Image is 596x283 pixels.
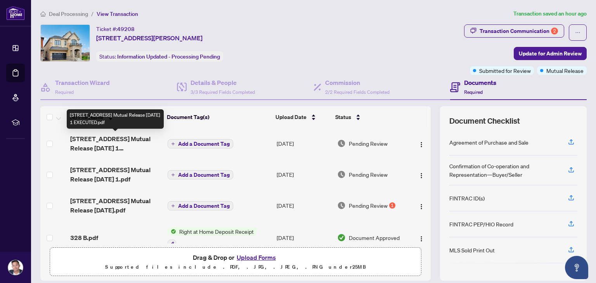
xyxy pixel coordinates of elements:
[546,66,584,75] span: Mutual Release
[171,173,175,177] span: plus
[234,252,278,262] button: Upload Forms
[97,10,138,17] span: View Transaction
[418,204,424,210] img: Logo
[349,170,388,179] span: Pending Review
[96,24,135,33] div: Ticket #:
[464,89,483,95] span: Required
[415,231,428,244] button: Logo
[479,66,531,75] span: Submitted for Review
[96,33,203,43] span: [STREET_ADDRESS][PERSON_NAME]
[168,201,233,211] button: Add a Document Tag
[70,134,161,153] span: [STREET_ADDRESS] Mutual Release [DATE] 1 EXECUTED.pdf
[551,28,558,35] div: 2
[41,25,90,61] img: IMG-W12221373_1.jpg
[272,106,333,128] th: Upload Date
[337,170,346,179] img: Document Status
[418,141,424,148] img: Logo
[40,11,46,17] span: home
[168,170,233,179] button: Add a Document Tag
[178,203,230,209] span: Add a Document Tag
[389,202,395,209] div: 1
[337,139,346,148] img: Document Status
[67,106,164,128] th: (6) File Name
[70,165,161,184] span: [STREET_ADDRESS] Mutual Release [DATE] 1.pdf
[349,201,388,210] span: Pending Review
[464,78,496,87] h4: Documents
[449,162,559,179] div: Confirmation of Co-operation and Representation—Buyer/Seller
[168,227,257,248] button: Status IconRight at Home Deposit Receipt
[274,128,334,159] td: [DATE]
[178,172,230,178] span: Add a Document Tag
[67,109,164,129] div: [STREET_ADDRESS] Mutual Release [DATE] 1 EXECUTED.pdf
[415,199,428,212] button: Logo
[96,51,223,62] div: Status:
[117,26,135,33] span: 49208
[464,24,564,38] button: Transaction Communication2
[415,168,428,181] button: Logo
[575,30,580,35] span: ellipsis
[449,138,528,147] div: Agreement of Purchase and Sale
[176,227,257,236] span: Right at Home Deposit Receipt
[178,141,230,147] span: Add a Document Tag
[55,78,110,87] h4: Transaction Wizard
[514,47,587,60] button: Update for Admin Review
[171,204,175,208] span: plus
[171,142,175,146] span: plus
[193,252,278,262] span: Drag & Drop or
[91,9,94,18] li: /
[332,106,407,128] th: Status
[325,78,390,87] h4: Commission
[325,89,390,95] span: 2/2 Required Fields Completed
[274,159,334,190] td: [DATE]
[349,233,400,242] span: Document Approved
[191,89,255,95] span: 3/3 Required Fields Completed
[49,10,88,17] span: Deal Processing
[274,221,334,254] td: [DATE]
[168,227,176,236] img: Status Icon
[55,262,416,272] p: Supported files include .PDF, .JPG, .JPEG, .PNG under 25 MB
[168,139,233,148] button: Add a Document Tag
[274,190,334,221] td: [DATE]
[275,113,307,121] span: Upload Date
[565,256,588,279] button: Open asap
[418,173,424,179] img: Logo
[6,6,25,20] img: logo
[449,246,495,254] div: MLS Sold Print Out
[164,106,272,128] th: Document Tag(s)
[191,78,255,87] h4: Details & People
[8,260,23,275] img: Profile Icon
[449,194,485,202] div: FINTRAC ID(s)
[70,196,161,215] span: [STREET_ADDRESS] Mutual Release [DATE].pdf
[418,236,424,242] img: Logo
[337,233,346,242] img: Document Status
[335,113,351,121] span: Status
[519,47,582,60] span: Update for Admin Review
[449,116,520,126] span: Document Checklist
[117,53,220,60] span: Information Updated - Processing Pending
[480,25,558,37] div: Transaction Communication
[415,137,428,150] button: Logo
[449,220,513,228] div: FINTRAC PEP/HIO Record
[50,248,421,276] span: Drag & Drop orUpload FormsSupported files include .PDF, .JPG, .JPEG, .PNG under25MB
[55,89,74,95] span: Required
[513,9,587,18] article: Transaction saved an hour ago
[349,139,388,148] span: Pending Review
[337,201,346,210] img: Document Status
[70,233,98,242] span: 328 B.pdf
